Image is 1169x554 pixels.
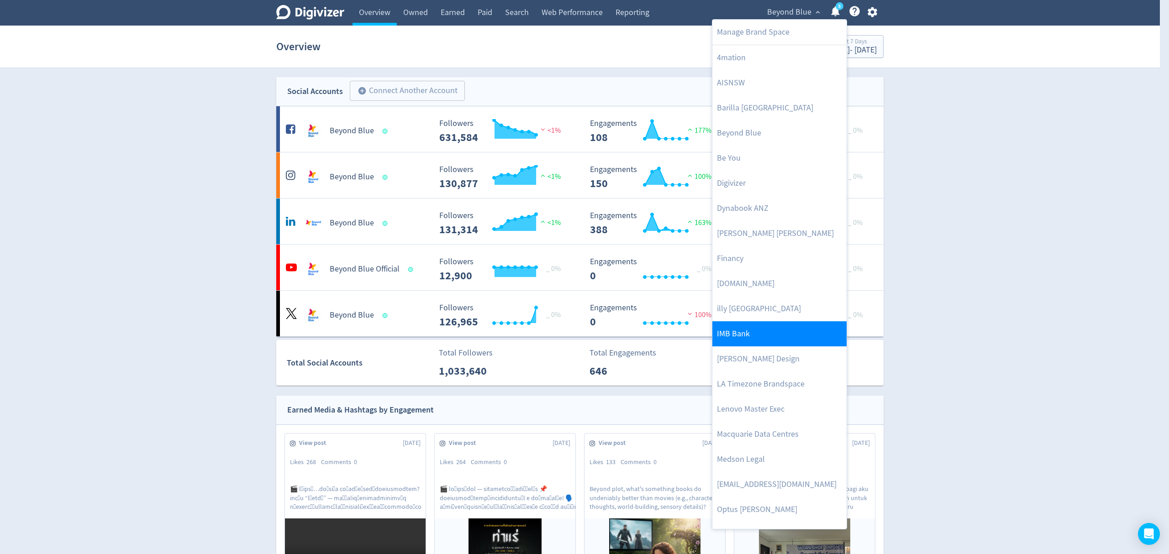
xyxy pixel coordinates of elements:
a: 4mation [712,45,847,70]
a: Barilla [GEOGRAPHIC_DATA] [712,95,847,120]
a: LA Timezone Brandspace [712,371,847,397]
a: AISNSW [712,70,847,95]
a: illy [GEOGRAPHIC_DATA] [712,296,847,321]
a: Digivizer [712,171,847,196]
a: Macquarie Data Centres [712,422,847,447]
a: Beyond Blue [712,120,847,146]
a: Financy [712,246,847,271]
a: Optus [PERSON_NAME] [712,497,847,522]
a: [PERSON_NAME] Design [712,346,847,371]
a: Be You [712,146,847,171]
a: [PERSON_NAME] [PERSON_NAME] [712,221,847,246]
div: Open Intercom Messenger [1138,523,1160,545]
a: IMB Bank [712,321,847,346]
a: [EMAIL_ADDRESS][DOMAIN_NAME] [712,472,847,497]
a: Dynabook ANZ [712,196,847,221]
a: Manage Brand Space [712,20,847,45]
a: [DOMAIN_NAME] [712,271,847,296]
a: Optus [PERSON_NAME] [712,522,847,547]
a: Lenovo Master Exec [712,397,847,422]
a: Medson Legal [712,447,847,472]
